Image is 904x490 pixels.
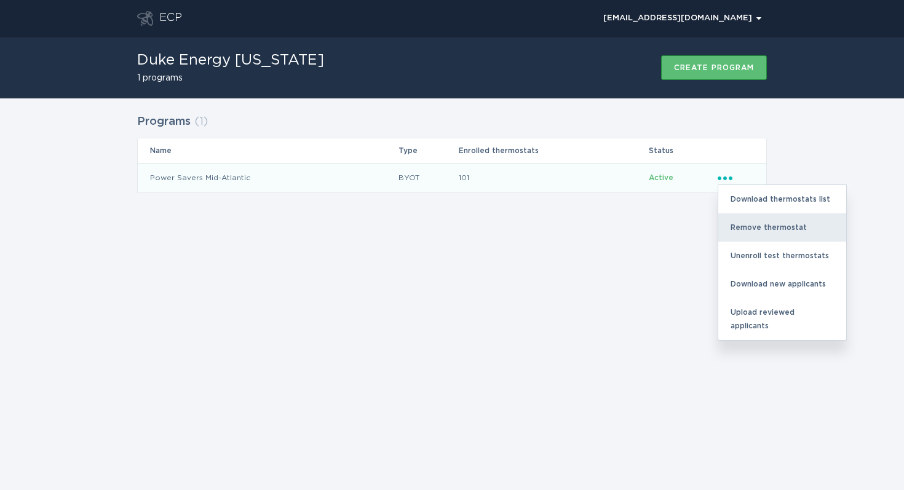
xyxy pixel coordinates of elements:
[603,15,761,22] div: [EMAIL_ADDRESS][DOMAIN_NAME]
[718,242,846,270] div: Unenroll test thermostats
[661,55,767,80] button: Create program
[138,138,766,163] tr: Table Headers
[138,138,398,163] th: Name
[137,74,324,82] h2: 1 programs
[718,298,846,340] div: Upload reviewed applicants
[674,64,754,71] div: Create program
[458,138,648,163] th: Enrolled thermostats
[194,116,208,127] span: ( 1 )
[718,270,846,298] div: Download new applicants
[598,9,767,28] div: Popover menu
[137,111,191,133] h2: Programs
[137,53,324,68] h1: Duke Energy [US_STATE]
[138,163,398,192] td: Power Savers Mid-Atlantic
[458,163,648,192] td: 101
[718,213,846,242] div: Remove thermostat
[159,11,182,26] div: ECP
[138,163,766,192] tr: 505a48e32e1048c19ff96eafcdc2e956
[137,11,153,26] button: Go to dashboard
[598,9,767,28] button: Open user account details
[648,138,717,163] th: Status
[649,174,673,181] span: Active
[398,163,459,192] td: BYOT
[398,138,459,163] th: Type
[718,185,846,213] div: Download thermostats list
